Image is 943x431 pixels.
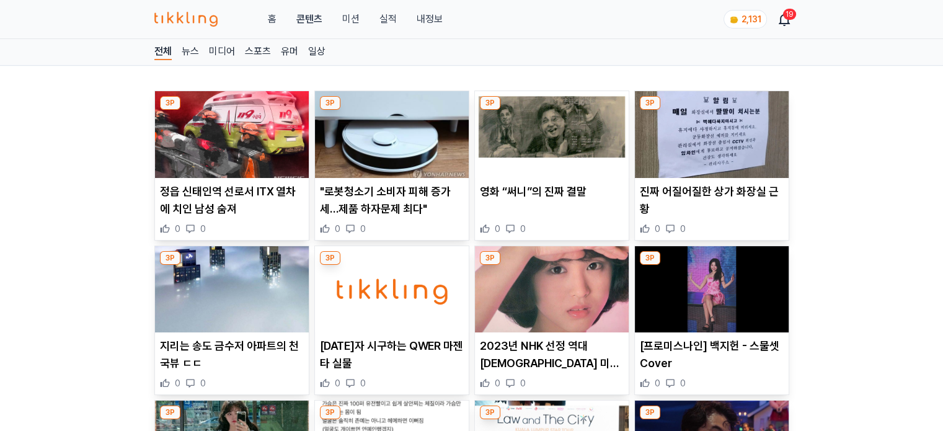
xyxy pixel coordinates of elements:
span: 0 [495,223,500,235]
div: 3P 지리는 송도 금수저 아파트의 천국뷰 ㄷㄷ 지리는 송도 금수저 아파트의 천국뷰 ㄷㄷ 0 0 [154,246,309,396]
div: 3P [160,96,180,110]
p: 지리는 송도 금수저 아파트의 천국뷰 ㄷㄷ [160,337,304,372]
p: [프로미스나인] 백지헌 - 스물셋 Cover [640,337,784,372]
span: 0 [335,223,340,235]
img: 지리는 송도 금수저 아파트의 천국뷰 ㄷㄷ [155,246,309,333]
p: "로봇청소기 소비자 피해 증가세…제품 하자문제 최다" [320,183,464,218]
img: 영화 “써니”의 진짜 결말 [475,91,629,178]
a: 실적 [379,12,396,27]
span: 0 [655,223,660,235]
a: 미디어 [209,44,235,60]
div: 3P 진짜 어질어질한 상가 화장실 근황 진짜 어질어질한 상가 화장실 근황 0 0 [634,91,789,241]
p: 진짜 어질어질한 상가 화장실 근황 [640,183,784,218]
img: [프로미스나인] 백지헌 - 스물셋 Cover [635,246,789,333]
span: 0 [520,377,526,389]
span: 0 [200,377,206,389]
div: 3P 영화 “써니”의 진짜 결말 영화 “써니”의 진짜 결말 0 0 [474,91,629,241]
div: 3P [320,406,340,419]
div: 3P 정읍 신태인역 선로서 ITX 열차에 치인 남성 숨져 정읍 신태인역 선로서 ITX 열차에 치인 남성 숨져 0 0 [154,91,309,241]
a: 전체 [154,44,172,60]
div: 3P "로봇청소기 소비자 피해 증가세…제품 하자문제 최다" "로봇청소기 소비자 피해 증가세…제품 하자문제 최다" 0 0 [314,91,469,241]
span: 2,131 [742,14,761,24]
div: 3P [160,406,180,419]
img: 진짜 어질어질한 상가 화장실 근황 [635,91,789,178]
img: "로봇청소기 소비자 피해 증가세…제품 하자문제 최다" [315,91,469,178]
p: 2023년 NHK 선정 역대 [DEMOGRAPHIC_DATA] 미녀 17선 [480,337,624,372]
a: 유머 [281,44,298,60]
div: 3P [640,251,660,265]
span: 0 [680,223,686,235]
img: 오늘자 시구하는 QWER 마젠타 실물 [315,246,469,333]
a: 콘텐츠 [296,12,322,27]
div: 3P [프로미스나인] 백지헌 - 스물셋 Cover [프로미스나인] 백지헌 - 스물셋 Cover 0 0 [634,246,789,396]
span: 0 [175,223,180,235]
a: 19 [779,12,789,27]
span: 0 [335,377,340,389]
a: 스포츠 [245,44,271,60]
p: 정읍 신태인역 선로서 ITX 열차에 치인 남성 숨져 [160,183,304,218]
div: 3P [320,251,340,265]
div: 3P [640,96,660,110]
img: 정읍 신태인역 선로서 ITX 열차에 치인 남성 숨져 [155,91,309,178]
div: 3P [480,251,500,265]
div: 19 [783,9,796,20]
div: 3P 오늘자 시구하는 QWER 마젠타 실물 [DATE]자 시구하는 QWER 마젠타 실물 0 0 [314,246,469,396]
div: 3P [480,406,500,419]
span: 0 [520,223,526,235]
img: 티끌링 [154,12,218,27]
div: 3P [480,96,500,110]
p: [DATE]자 시구하는 QWER 마젠타 실물 [320,337,464,372]
img: 2023년 NHK 선정 역대 일본 미녀 17선 [475,246,629,333]
span: 0 [495,377,500,389]
a: 일상 [308,44,325,60]
span: 0 [360,223,366,235]
span: 0 [200,223,206,235]
span: 0 [175,377,180,389]
a: 홈 [267,12,276,27]
button: 미션 [342,12,359,27]
div: 3P 2023년 NHK 선정 역대 일본 미녀 17선 2023년 NHK 선정 역대 [DEMOGRAPHIC_DATA] 미녀 17선 0 0 [474,246,629,396]
span: 0 [655,377,660,389]
a: coin 2,131 [724,10,764,29]
div: 3P [640,406,660,419]
a: 내정보 [416,12,442,27]
p: 영화 “써니”의 진짜 결말 [480,183,624,200]
div: 3P [320,96,340,110]
span: 0 [680,377,686,389]
div: 3P [160,251,180,265]
a: 뉴스 [182,44,199,60]
span: 0 [360,377,366,389]
img: coin [729,15,739,25]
